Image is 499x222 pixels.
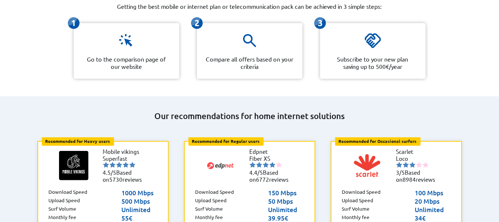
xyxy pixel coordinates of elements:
[396,148,440,155] li: Scarlet
[403,176,416,183] span: 8984
[268,214,304,222] p: 39.95€
[263,162,269,168] img: starnr3
[121,205,157,214] p: Unlimited
[342,205,370,214] p: Surf Volume
[250,169,294,183] li: Based on reviews
[110,162,115,168] img: starnr2
[103,162,109,168] img: starnr1
[103,155,147,162] li: Superfast
[276,162,282,168] img: starnr5
[415,188,451,197] p: 100 Mbps
[103,169,117,176] span: 4.5/5
[415,205,451,214] p: Unlimited
[268,205,304,214] p: Unlimited
[68,17,80,29] img: icon representing the first-step
[123,162,129,168] img: starnr4
[314,17,326,29] img: icon representing the third-step
[48,188,87,197] p: Download Speed
[121,188,157,197] p: 1000 Mbps
[195,205,223,214] p: Surf Volume
[116,162,122,168] img: starnr3
[195,188,234,197] p: Download Speed
[396,162,402,168] img: starnr1
[129,162,135,168] img: starnr5
[364,32,382,49] img: icon representing a handshake
[342,197,373,205] p: Upload Speed
[268,188,304,197] p: 150 Mbps
[416,162,422,168] img: starnr4
[339,138,417,144] b: Recommended for Occasional surfers
[250,169,263,176] span: 4.4/5
[423,162,429,168] img: starnr5
[410,162,415,168] img: starnr3
[415,197,451,205] p: 20 Mbps
[48,205,76,214] p: Surf Volume
[110,176,123,183] span: 5730
[342,214,370,222] p: Monthly fee
[269,162,275,168] img: starnr4
[206,55,294,70] p: Compare all offers based on your criteria
[48,197,80,205] p: Upload Speed
[121,214,157,222] p: 55€
[396,169,440,183] li: Based on reviews
[396,155,440,162] li: Loco
[117,3,382,10] p: Getting the best mobile or internet plan or telecommunication pack can be achieved in 3 simple st...
[403,162,409,168] img: starnr2
[241,32,258,49] img: icon representing a magnifying glass
[121,197,157,205] p: 500 Mbps
[30,111,470,121] h2: Our recommendations for home internet solutions
[250,162,256,168] img: starnr1
[268,197,304,205] p: 50 Mbps
[118,32,135,49] img: icon representing a click
[48,214,76,222] p: Monthly fee
[192,138,260,144] b: Recommended for Regular users
[45,138,110,144] b: Recommended for Heavy users
[342,188,381,197] p: Download Speed
[250,155,294,162] li: Fiber XS
[256,176,269,183] span: 6772
[82,55,170,70] p: Go to the comparison page of our website
[206,151,235,180] img: Logo of Edpnet
[329,55,417,70] p: Subscribe to your new plan saving up to 500€/year
[59,151,88,180] img: Logo of Mobile vikings
[195,197,227,205] p: Upload Speed
[103,148,147,155] li: Mobile vikings
[396,169,405,176] span: 3/5
[195,214,223,222] p: Monthly fee
[103,169,147,183] li: Based on reviews
[191,17,203,29] img: icon representing the second-step
[256,162,262,168] img: starnr2
[250,148,294,155] li: Edpnet
[415,214,451,222] p: 34€
[352,151,382,180] img: Logo of Scarlet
